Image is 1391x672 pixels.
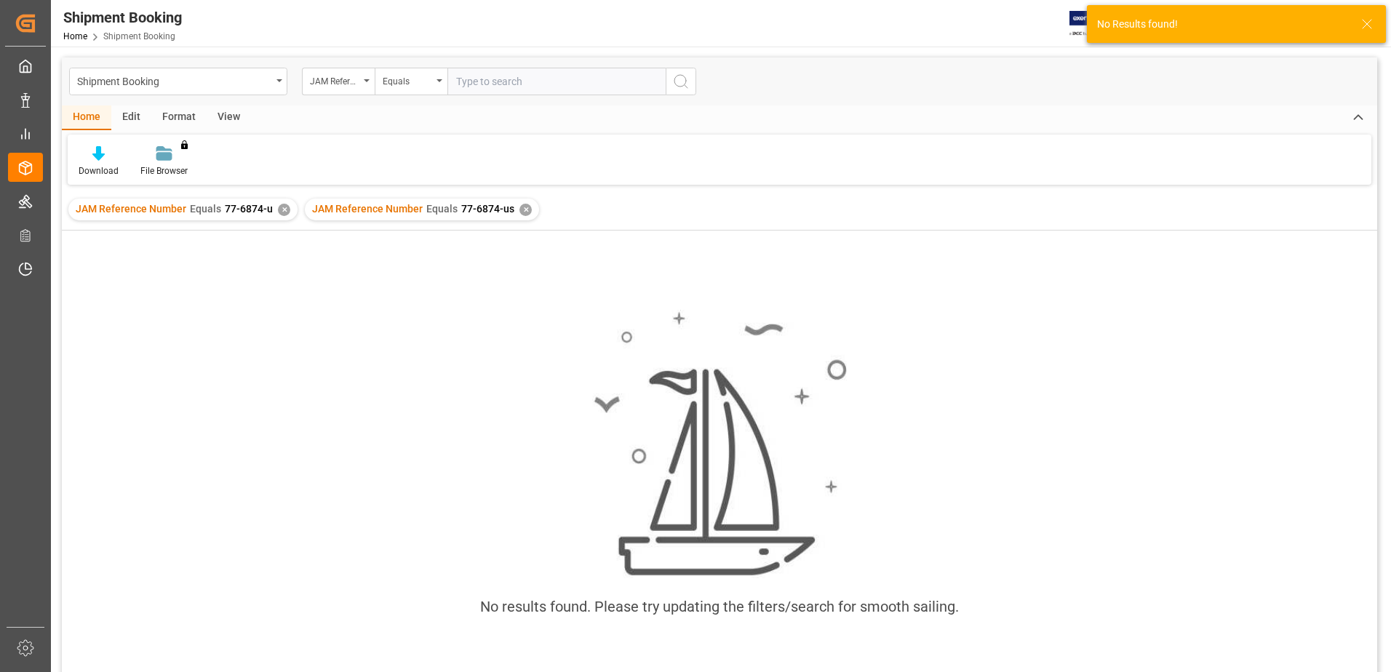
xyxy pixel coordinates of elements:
[383,71,432,88] div: Equals
[447,68,666,95] input: Type to search
[426,203,458,215] span: Equals
[76,203,186,215] span: JAM Reference Number
[480,596,959,617] div: No results found. Please try updating the filters/search for smooth sailing.
[111,105,151,130] div: Edit
[310,71,359,88] div: JAM Reference Number
[666,68,696,95] button: search button
[519,204,532,216] div: ✕
[62,105,111,130] div: Home
[69,68,287,95] button: open menu
[375,68,447,95] button: open menu
[312,203,423,215] span: JAM Reference Number
[207,105,251,130] div: View
[151,105,207,130] div: Format
[278,204,290,216] div: ✕
[225,203,273,215] span: 77-6874-u
[461,203,514,215] span: 77-6874-us
[77,71,271,89] div: Shipment Booking
[79,164,119,177] div: Download
[63,31,87,41] a: Home
[1097,17,1347,32] div: No Results found!
[302,68,375,95] button: open menu
[1069,11,1120,36] img: Exertis%20JAM%20-%20Email%20Logo.jpg_1722504956.jpg
[190,203,221,215] span: Equals
[592,310,847,579] img: smooth_sailing.jpeg
[63,7,182,28] div: Shipment Booking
